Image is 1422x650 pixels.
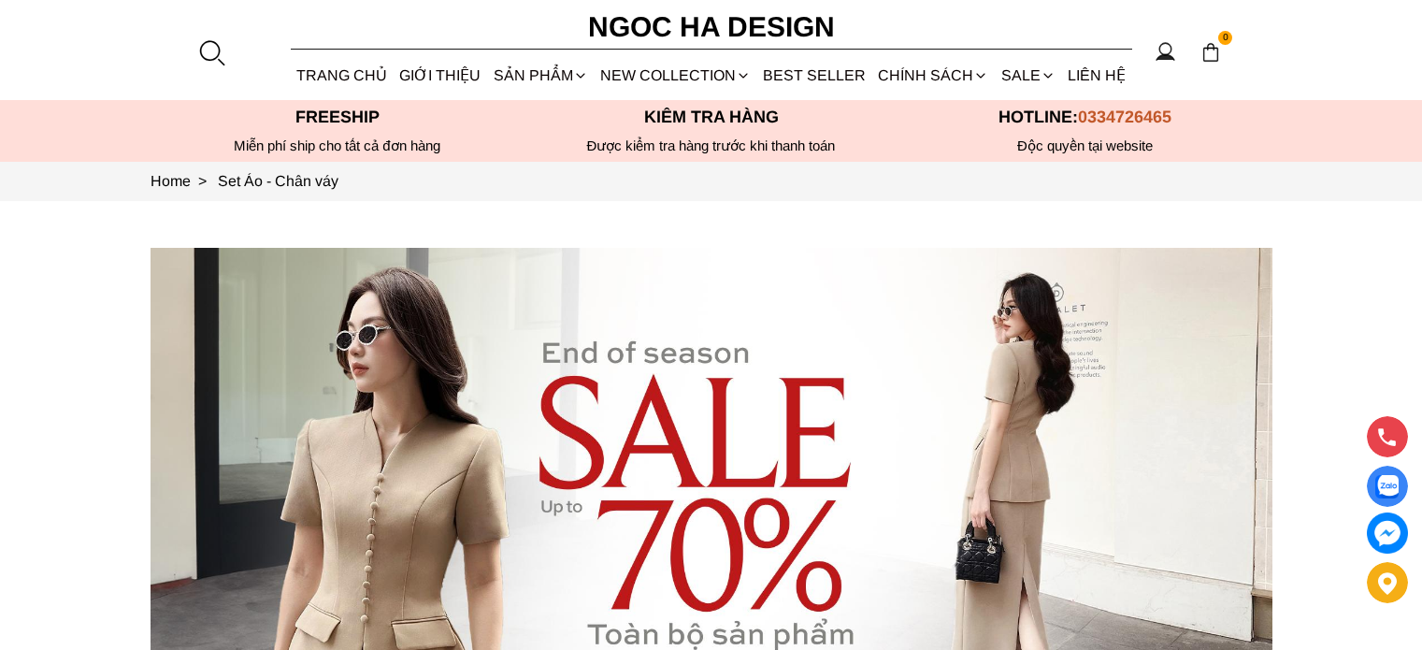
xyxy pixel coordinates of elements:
p: Được kiểm tra hàng trước khi thanh toán [524,137,898,154]
a: BEST SELLER [757,51,872,100]
p: Freeship [151,108,524,127]
a: TRANG CHỦ [291,51,394,100]
span: 0 [1218,31,1233,46]
a: Ngoc Ha Design [571,5,852,50]
font: Kiểm tra hàng [644,108,779,126]
a: messenger [1367,513,1408,554]
a: NEW COLLECTION [594,51,756,100]
img: Display image [1375,475,1399,498]
a: SALE [995,51,1061,100]
div: Miễn phí ship cho tất cả đơn hàng [151,137,524,154]
span: 0334726465 [1078,108,1171,126]
a: Link to Home [151,173,218,189]
h6: Độc quyền tại website [898,137,1272,154]
a: Link to Set Áo - Chân váy [218,173,338,189]
p: Hotline: [898,108,1272,127]
a: GIỚI THIỆU [394,51,487,100]
a: LIÊN HỆ [1061,51,1131,100]
div: SẢN PHẨM [487,51,594,100]
div: Chính sách [872,51,995,100]
img: img-CART-ICON-ksit0nf1 [1200,42,1221,63]
span: > [191,173,214,189]
a: Display image [1367,466,1408,507]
